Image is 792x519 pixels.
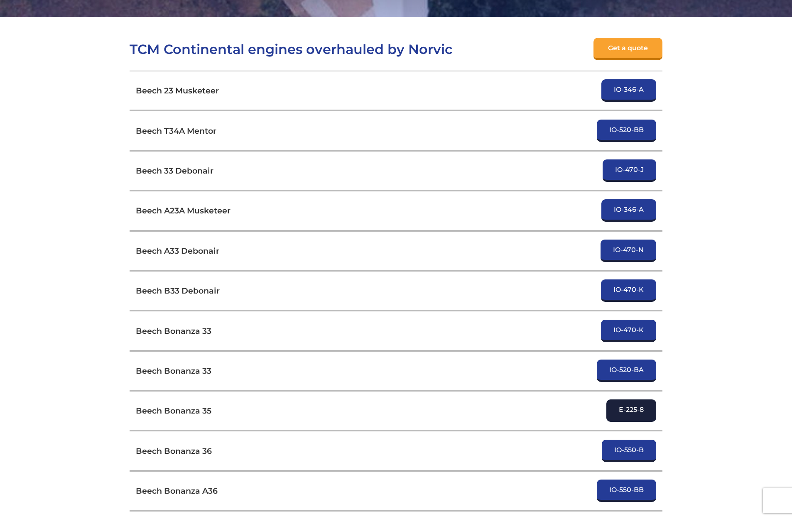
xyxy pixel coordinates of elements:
h2: TCM Continental engines overhauled by Norvic [130,38,569,60]
a: IO-550-BB [597,480,656,502]
a: IO-470-K [601,279,656,302]
h3: Beech A33 Debonair [136,246,219,256]
a: Get a quote [593,38,662,60]
a: IO-470-J [603,159,656,182]
a: IO-520-BB [597,120,656,142]
a: IO-520-BA [597,360,656,382]
h3: Beech Bonanza 33 [136,366,211,376]
h3: Beech B33 Debonair [136,286,220,296]
h3: Beech 23 Musketeer [136,86,219,95]
a: IO-470-N [601,240,656,262]
h3: Beech Bonanza 35 [136,406,211,416]
h3: Beech Bonanza 36 [136,446,212,456]
a: IO-470-K [601,320,656,342]
h3: Beech A23A Musketeer [136,206,230,215]
a: IO-346-A [601,199,656,222]
a: E-225-8 [606,399,656,422]
a: IO-346-A [601,79,656,102]
a: IO-550-B [602,440,656,462]
h3: Beech 33 Debonair [136,166,213,176]
h3: Beech Bonanza A36 [136,486,218,496]
h3: Beech Bonanza 33 [136,326,211,336]
h3: Beech T34A Mentor [136,126,216,136]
